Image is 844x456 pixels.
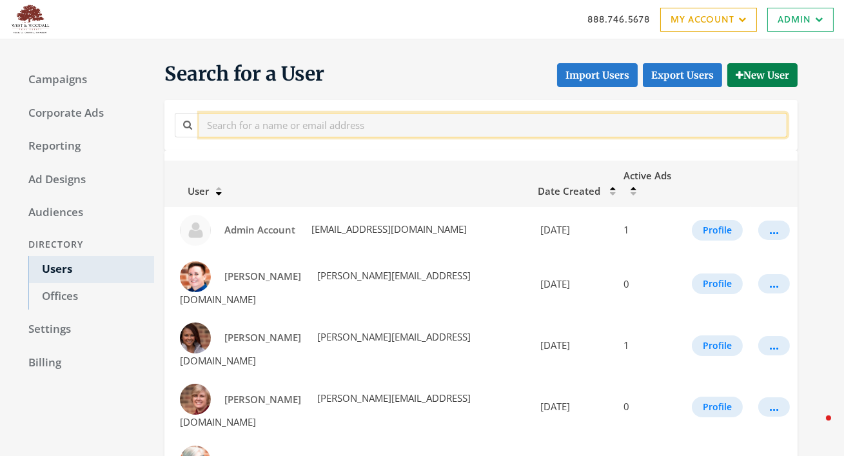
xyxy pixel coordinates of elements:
td: [DATE] [530,207,616,253]
img: Amy West profile [180,261,211,292]
a: Settings [15,316,154,343]
span: [EMAIL_ADDRESS][DOMAIN_NAME] [309,223,467,235]
button: ... [758,221,790,240]
td: 0 [616,253,684,315]
a: [PERSON_NAME] [216,264,309,288]
a: Reporting [15,133,154,160]
a: 888.746.5678 [587,12,650,26]
div: ... [769,406,779,408]
span: User [172,184,209,197]
td: 0 [616,376,684,437]
a: Export Users [643,63,722,87]
button: New User [727,63,798,87]
span: [PERSON_NAME] [224,270,301,283]
img: Anita Krueger profile [180,384,211,415]
td: [DATE] [530,315,616,376]
a: Audiences [15,199,154,226]
div: ... [769,283,779,284]
i: Search for a name or email address [183,120,192,130]
a: [PERSON_NAME] [216,326,309,350]
img: Admin Account profile [180,215,211,246]
input: Search for a name or email address [199,113,787,137]
span: [PERSON_NAME] [224,331,301,344]
a: [PERSON_NAME] [216,388,309,411]
button: Profile [692,220,743,241]
img: Adwerx [10,3,50,35]
a: Offices [28,283,154,310]
button: Profile [692,335,743,356]
a: Billing [15,350,154,377]
span: Admin Account [224,223,295,236]
td: [DATE] [530,376,616,437]
iframe: Intercom live chat [800,412,831,443]
span: [PERSON_NAME][EMAIL_ADDRESS][DOMAIN_NAME] [180,392,471,428]
span: Active Ads [623,169,671,182]
span: [PERSON_NAME][EMAIL_ADDRESS][DOMAIN_NAME] [180,330,471,367]
button: Profile [692,397,743,417]
a: Corporate Ads [15,100,154,127]
span: Search for a User [164,61,324,87]
a: Users [28,256,154,283]
button: Profile [692,273,743,294]
div: ... [769,345,779,346]
a: Campaigns [15,66,154,94]
div: Directory [15,233,154,257]
span: [PERSON_NAME] [224,393,301,406]
td: 1 [616,207,684,253]
td: 1 [616,315,684,376]
button: ... [758,336,790,355]
a: Admin [767,8,834,32]
button: Import Users [557,63,638,87]
img: Angela Burkall profile [180,322,211,353]
button: ... [758,397,790,417]
a: Ad Designs [15,166,154,193]
a: Admin Account [216,218,304,242]
span: Date Created [538,184,600,197]
a: My Account [660,8,757,32]
td: [DATE] [530,253,616,315]
button: ... [758,274,790,293]
div: ... [769,230,779,231]
span: [PERSON_NAME][EMAIL_ADDRESS][DOMAIN_NAME] [180,269,471,306]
